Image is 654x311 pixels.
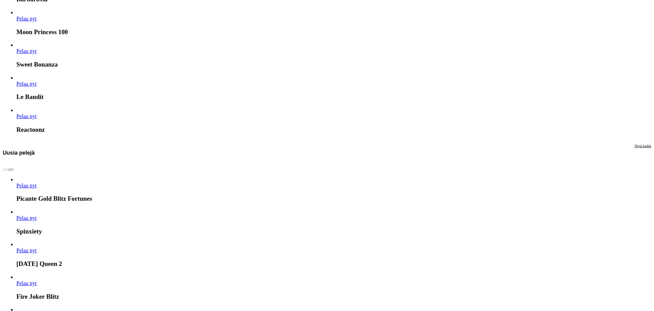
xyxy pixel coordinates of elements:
[16,248,37,253] a: Carnival Queen 2
[635,144,651,161] a: Näytä kaikki
[16,183,37,188] a: Picante Gold Blitz Fortunes
[16,16,37,22] a: Moon Princess 100
[635,144,651,148] span: Näytä kaikki
[3,169,8,171] button: prev slide
[16,16,37,22] span: Pelaa nyt
[16,61,651,68] h3: Sweet Bonanza
[16,215,37,221] a: Spinxiety
[16,107,651,133] article: Reactoonz
[16,10,651,36] article: Moon Princess 100
[16,183,37,188] span: Pelaa nyt
[3,150,34,156] h3: Uusia pelejä
[16,248,37,253] span: Pelaa nyt
[16,28,651,36] h3: Moon Princess 100
[16,113,37,119] span: Pelaa nyt
[8,169,14,171] button: next slide
[16,176,651,203] article: Picante Gold Blitz Fortunes
[16,81,37,87] a: Le Bandit
[16,241,651,268] article: Carnival Queen 2
[16,215,37,221] span: Pelaa nyt
[16,48,37,54] a: Sweet Bonanza
[16,195,651,202] h3: Picante Gold Blitz Fortunes
[16,93,651,101] h3: Le Bandit
[16,209,651,235] article: Spinxiety
[16,280,37,286] span: Pelaa nyt
[16,293,651,300] h3: Fire Joker Blitz
[16,42,651,68] article: Sweet Bonanza
[16,274,651,300] article: Fire Joker Blitz
[16,126,651,133] h3: Reactoonz
[16,228,651,235] h3: Spinxiety
[16,260,651,268] h3: [DATE] Queen 2
[16,280,37,286] a: Fire Joker Blitz
[16,113,37,119] a: Reactoonz
[16,81,37,87] span: Pelaa nyt
[16,75,651,101] article: Le Bandit
[16,48,37,54] span: Pelaa nyt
